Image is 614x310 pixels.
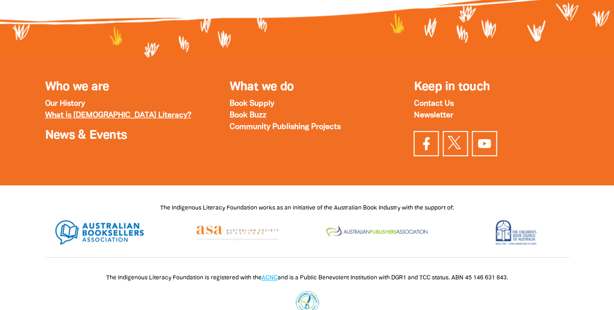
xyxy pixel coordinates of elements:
[229,82,294,93] a: What we do
[229,112,266,119] a: Book Buzz
[443,131,468,156] a: Find us on Twitter
[414,131,439,156] a: Visit our facebook page
[414,112,453,119] a: Newsletter
[45,100,85,107] a: Our History
[45,82,109,93] a: Who we are
[106,275,508,280] span: The Indigenous Literacy Foundation is registered with the and is a Public Benevolent Institution ...
[472,131,497,156] a: Find us on YouTube
[160,205,454,211] span: The Indigenous Literacy Foundation works as an initiative of the Australian Book Industry with th...
[229,124,340,131] a: Community Publishing Projects
[414,100,453,107] a: Contact Us
[229,100,274,107] a: Book Supply
[45,130,127,141] a: News & Events
[262,275,278,280] a: ACNC
[414,82,490,93] span: Keep in touch
[45,112,191,119] a: What is [DEMOGRAPHIC_DATA] Literacy?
